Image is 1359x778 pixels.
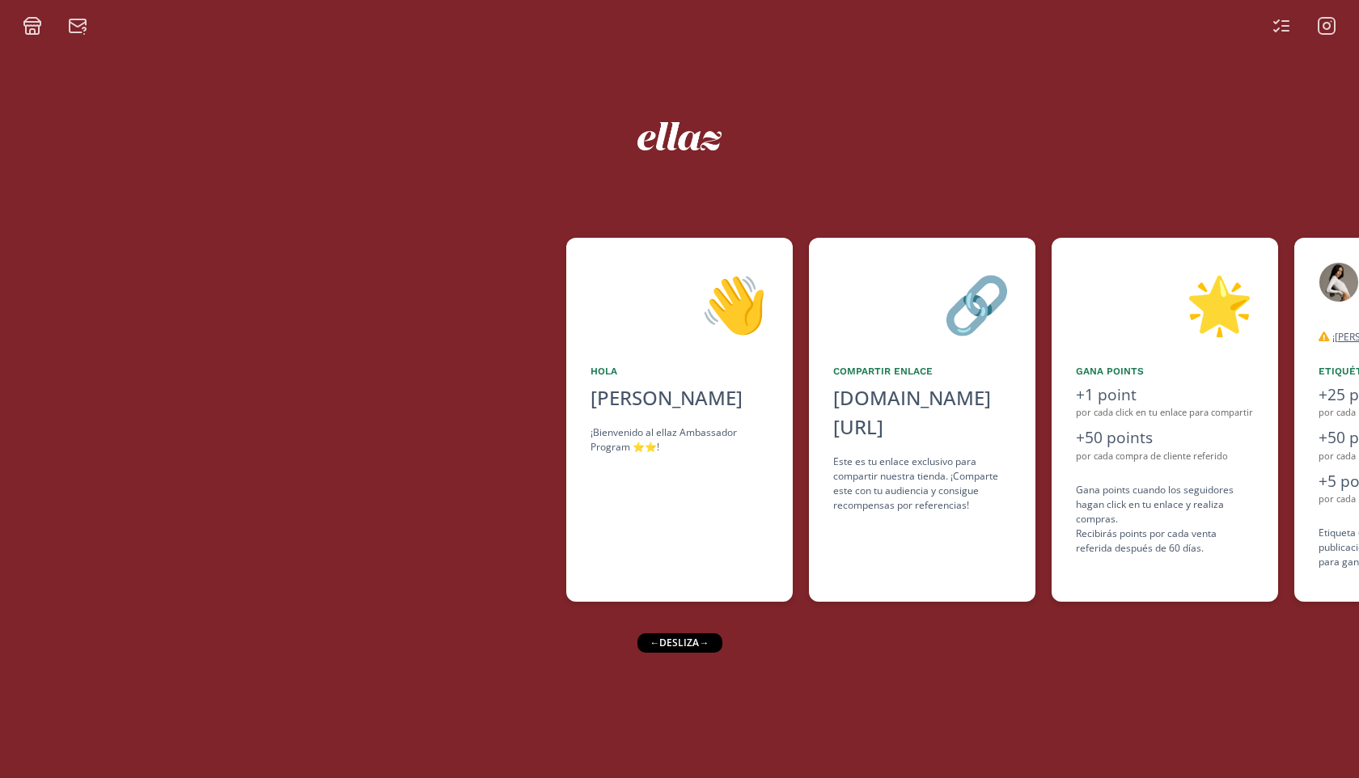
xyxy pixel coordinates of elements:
[1076,262,1254,345] div: 🌟
[637,122,722,150] img: ew9eVGDHp6dD
[1076,483,1254,556] div: Gana points cuando los seguidores hagan click en tu enlace y realiza compras . Recibirás points p...
[1076,450,1254,463] div: por cada compra de cliente referido
[1076,426,1254,450] div: +50 points
[591,383,768,412] div: [PERSON_NAME]
[833,262,1011,345] div: 🔗
[833,364,1011,378] div: Compartir Enlace
[1076,364,1254,378] div: Gana points
[1076,383,1254,407] div: +1 point
[1076,406,1254,420] div: por cada click en tu enlace para compartir
[591,262,768,345] div: 👋
[833,383,1011,442] div: [DOMAIN_NAME][URL]
[1319,262,1359,302] img: 499056916_17913528624136174_1645218802263469212_n.jpg
[591,364,768,378] div: Hola
[637,633,722,653] div: ← desliza →
[833,455,1011,513] div: Este es tu enlace exclusivo para compartir nuestra tienda. ¡Comparte este con tu audiencia y cons...
[591,425,768,455] div: ¡Bienvenido al ellaz Ambassador Program ⭐️⭐️!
